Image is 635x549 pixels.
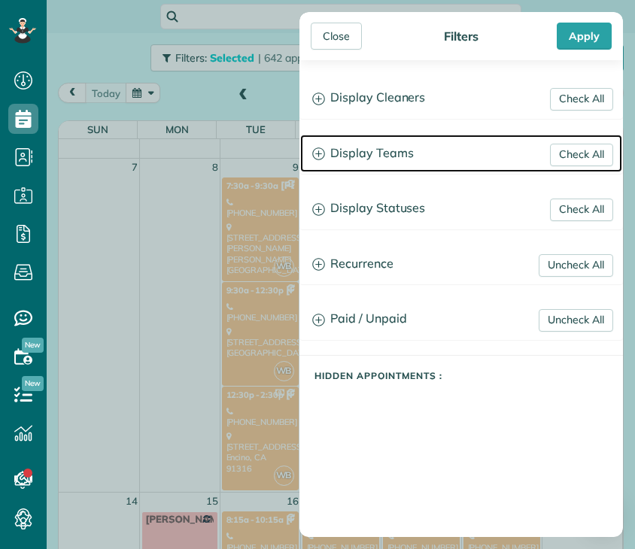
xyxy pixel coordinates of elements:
span: New [22,338,44,353]
a: Display Statuses [300,190,622,228]
span: New [22,376,44,391]
a: Display Teams [300,135,622,173]
div: Close [311,23,362,50]
a: Check All [550,88,613,111]
a: Paid / Unpaid [300,300,622,338]
a: Uncheck All [539,309,613,332]
a: Uncheck All [539,254,613,277]
a: Check All [550,199,613,221]
a: Recurrence [300,245,622,284]
div: Filters [439,29,483,44]
a: Display Cleaners [300,79,622,117]
a: Check All [550,144,613,166]
div: Apply [557,23,612,50]
h5: Hidden Appointments : [314,371,623,381]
